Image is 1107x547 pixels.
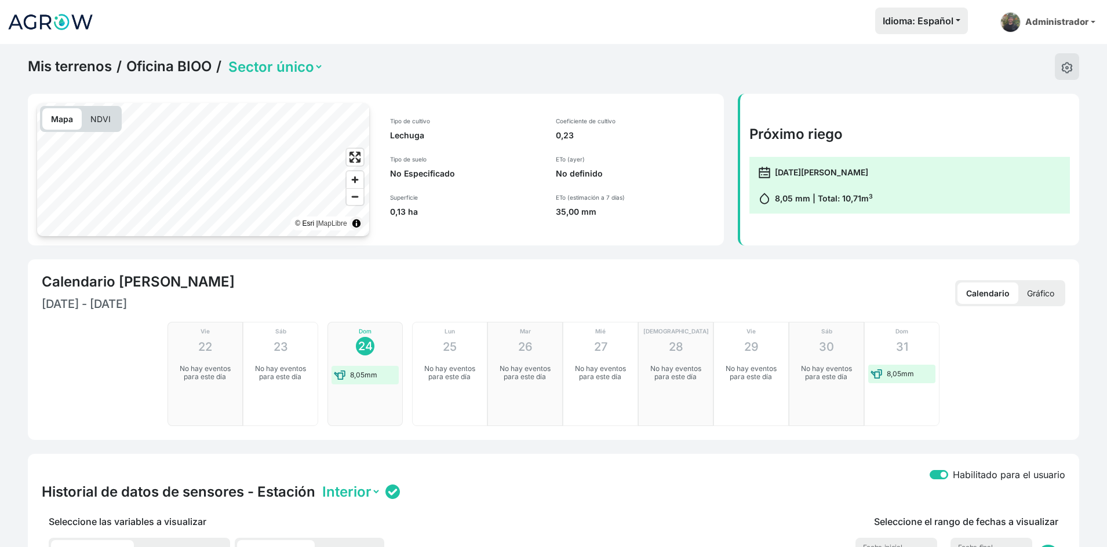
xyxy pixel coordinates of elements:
div: © Esri | [295,218,347,229]
img: status [385,484,400,499]
p: ETo (ayer) [556,155,715,163]
p: 8,05mm [350,371,377,379]
p: Coeficiente de cultivo [556,117,715,125]
p: 25 [443,338,457,355]
p: No hay eventos para este día [176,365,235,381]
p: 30 [819,338,834,355]
span: / [116,58,122,75]
p: Tipo de suelo [390,155,542,163]
p: NDVI [82,108,119,130]
p: Seleccione el rango de fechas a visualizar [874,515,1058,528]
p: 23 [274,338,288,355]
p: 31 [896,338,908,355]
a: MapLibre [318,219,347,227]
p: [DATE][PERSON_NAME] [775,166,868,178]
p: No Especificado [390,168,542,179]
p: No hay eventos para este día [646,365,705,381]
p: 8,05mm [887,370,914,378]
p: [DEMOGRAPHIC_DATA] [643,327,709,336]
a: Oficina BIOO [126,58,212,75]
p: 29 [744,338,759,355]
p: Dom [359,327,372,336]
p: Tipo de cultivo [390,117,542,125]
p: Superficie [390,193,542,201]
p: [DATE] - [DATE] [42,295,553,313]
sup: 3 [869,193,873,200]
p: ETo (estimación a 7 días) [556,193,715,201]
summary: Toggle attribution [349,216,363,230]
img: edit [1061,62,1073,74]
p: Lechuga [390,130,542,141]
p: Vie [201,327,210,336]
p: 0,23 [556,130,715,141]
p: No definido [556,168,715,179]
img: calendar [759,193,770,204]
img: admin-picture [1000,12,1021,32]
p: 35,00 mm [556,206,715,218]
a: Administrador [996,8,1100,37]
p: Dom [895,327,908,336]
button: Idioma: Español [875,8,968,34]
p: No hay eventos para este día [571,365,630,381]
p: Vie [747,327,756,336]
p: Lun [445,327,455,336]
p: No hay eventos para este día [496,365,555,381]
p: Sáb [821,327,832,336]
p: 8,05 mm | Total: 10,71 [775,192,873,204]
h4: Historial de datos de sensores - Estación [42,483,315,501]
p: 26 [518,338,533,355]
p: Mapa [42,108,82,130]
label: Habilitado para el usuario [953,468,1065,482]
p: No hay eventos para este día [722,365,781,381]
button: Zoom in [347,171,363,188]
p: No hay eventos para este día [797,365,856,381]
p: No hay eventos para este día [420,365,479,381]
img: water-event [871,368,882,380]
p: Gráfico [1018,282,1063,304]
a: Mis terrenos [28,58,112,75]
h4: Próximo riego [749,126,1070,143]
span: m [861,193,873,203]
p: No hay eventos para este día [251,365,310,381]
p: Mar [520,327,531,336]
h4: Calendario [PERSON_NAME] [42,273,235,291]
span: / [216,58,221,75]
p: 0,13 ha [390,206,542,218]
select: Terrain Selector [226,58,323,76]
p: Sáb [275,327,286,336]
p: 24 [358,337,373,355]
img: Logo [7,8,94,36]
p: 28 [669,338,683,355]
p: Mié [595,327,606,336]
img: calendar [759,167,770,178]
p: Seleccione las variables a visualizar [42,515,633,528]
canvas: Map [37,103,369,236]
p: 27 [594,338,607,355]
p: 22 [198,338,212,355]
button: Enter fullscreen [347,149,363,166]
select: Station selector [320,483,381,501]
button: Zoom out [347,188,363,205]
img: water-event [334,369,345,381]
p: Calendario [957,282,1018,304]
